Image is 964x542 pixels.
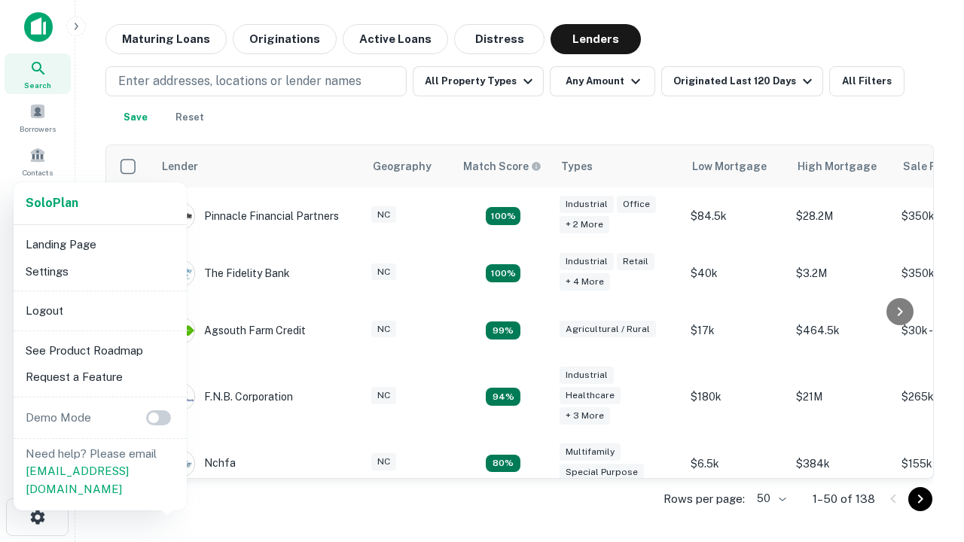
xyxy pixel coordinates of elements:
a: SoloPlan [26,194,78,212]
li: Landing Page [20,231,181,258]
p: Demo Mode [20,409,97,427]
a: [EMAIL_ADDRESS][DOMAIN_NAME] [26,464,129,495]
li: See Product Roadmap [20,337,181,364]
li: Logout [20,297,181,324]
iframe: Chat Widget [889,422,964,494]
strong: Solo Plan [26,196,78,210]
li: Request a Feature [20,364,181,391]
li: Settings [20,258,181,285]
p: Need help? Please email [26,445,175,498]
